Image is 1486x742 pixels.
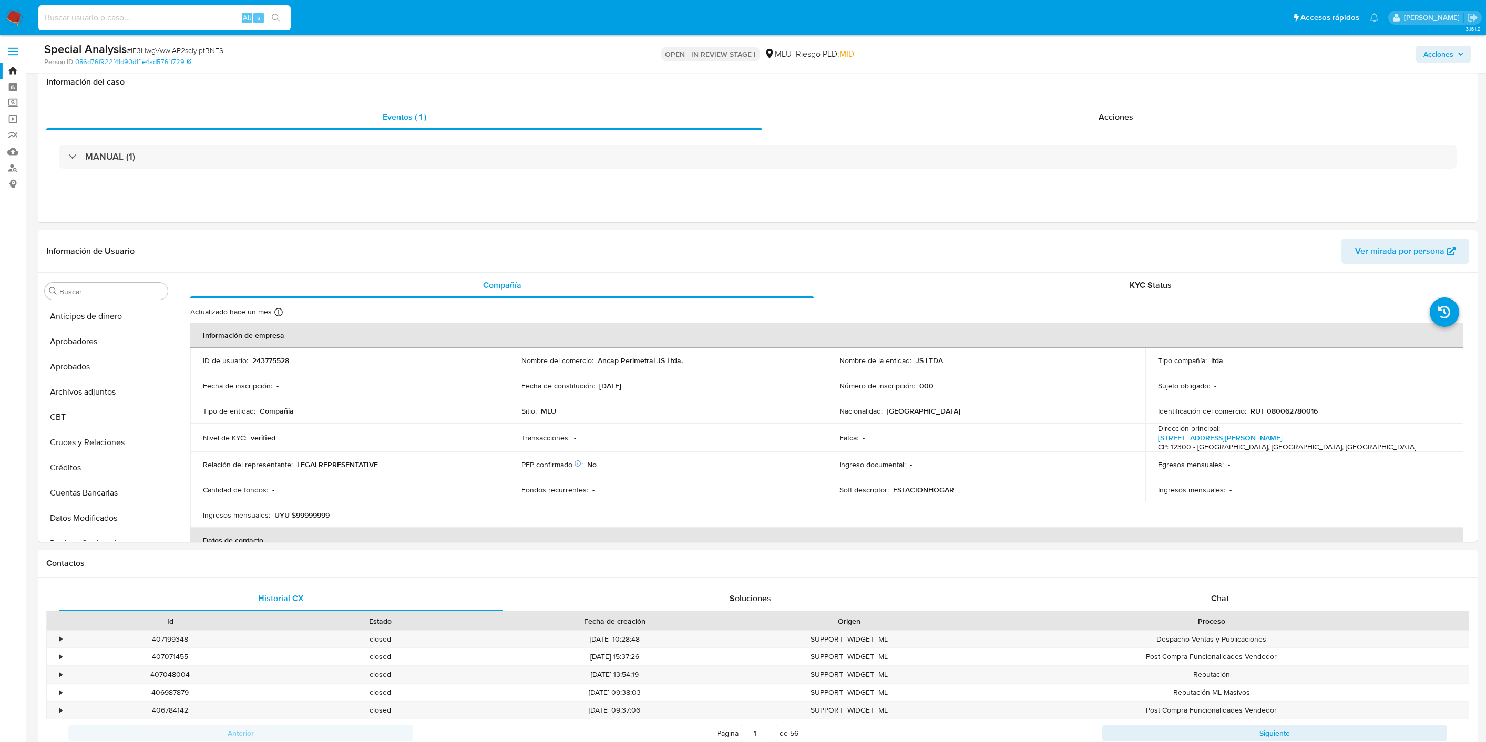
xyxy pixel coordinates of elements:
[796,48,854,60] span: Riesgo PLD:
[383,111,426,123] span: Eventos ( 1 )
[521,356,593,365] p: Nombre del comercio :
[59,287,163,296] input: Buscar
[260,406,294,416] p: Compañia
[839,381,915,390] p: Número de inscripción :
[717,725,798,741] span: Página de
[258,592,304,604] span: Historial CX
[954,648,1469,665] div: Post Compra Funcionalidades Vendedor
[75,57,191,67] a: 086d76f922f41d90d1f1e4ad5761f729
[521,406,537,416] p: Sitio :
[59,705,62,715] div: •
[59,669,62,679] div: •
[1467,12,1478,23] a: Salir
[1300,12,1359,23] span: Accesos rápidos
[1158,356,1207,365] p: Tipo compañía :
[1404,13,1463,23] p: gregorio.negri@mercadolibre.com
[764,48,792,60] div: MLU
[485,648,744,665] div: [DATE] 15:37:26
[65,648,275,665] div: 407071455
[190,528,1463,553] th: Datos de contacto
[919,381,934,390] p: 000
[954,684,1469,701] div: Reputación ML Masivos
[190,307,272,317] p: Actualizado hace un mes
[203,356,248,365] p: ID de usuario :
[203,510,270,520] p: Ingresos mensuales :
[203,433,247,442] p: Nivel de KYC :
[1102,725,1447,741] button: Siguiente
[1341,239,1469,264] button: Ver mirada por persona
[59,687,62,697] div: •
[483,279,521,291] span: Compañía
[85,151,135,162] h3: MANUAL (1)
[190,323,1463,348] th: Información de empresa
[40,329,172,354] button: Aprobadores
[744,648,955,665] div: SUPPORT_WIDGET_ML
[887,406,960,416] p: [GEOGRAPHIC_DATA]
[839,485,889,494] p: Soft descriptor :
[744,702,955,719] div: SUPPORT_WIDGET_ML
[65,666,275,683] div: 407048004
[485,702,744,719] div: [DATE] 09:37:06
[1370,13,1379,22] a: Notificaciones
[863,433,865,442] p: -
[1158,432,1283,443] a: [STREET_ADDRESS][PERSON_NAME]
[203,460,293,469] p: Relación del representante :
[44,57,73,67] b: Person ID
[954,631,1469,648] div: Despacho Ventas y Publicaciones
[276,381,279,390] p: -
[893,485,954,494] p: ESTACIONHOGAR
[46,77,1469,87] h1: Información del caso
[59,652,62,662] div: •
[839,48,854,60] span: MID
[1158,406,1246,416] p: Identificación del comercio :
[257,13,260,23] span: s
[1423,46,1453,63] span: Acciones
[49,287,57,295] button: Buscar
[954,666,1469,683] div: Reputación
[1211,592,1229,604] span: Chat
[252,356,289,365] p: 243775528
[38,11,291,25] input: Buscar usuario o caso...
[1355,239,1444,264] span: Ver mirada por persona
[1158,381,1210,390] p: Sujeto obligado :
[40,531,172,556] button: Devices Geolocation
[68,725,413,741] button: Anterior
[485,684,744,701] div: [DATE] 09:38:03
[243,13,251,23] span: Alt
[40,304,172,329] button: Anticipos de dinero
[910,460,912,469] p: -
[485,666,744,683] div: [DATE] 13:54:19
[839,406,883,416] p: Nacionalidad :
[598,356,683,365] p: Ancap Perimetral JS Ltda.
[521,433,570,442] p: Transacciones :
[521,485,588,494] p: Fondos recurrentes :
[203,381,272,390] p: Fecha de inscripción :
[40,455,172,480] button: Créditos
[272,485,274,494] p: -
[127,45,223,56] span: # IE3HwgVwwIAP2sciylptBNES
[283,616,478,626] div: Estado
[839,433,858,442] p: Fatca :
[1099,111,1133,123] span: Acciones
[1229,485,1232,494] p: -
[275,648,486,665] div: closed
[541,406,556,416] p: MLU
[40,506,172,531] button: Datos Modificados
[592,485,595,494] p: -
[275,631,486,648] div: closed
[73,616,268,626] div: Id
[752,616,947,626] div: Origen
[521,381,595,390] p: Fecha de constitución :
[730,592,771,604] span: Soluciones
[275,702,486,719] div: closed
[1130,279,1172,291] span: KYC Status
[40,430,172,455] button: Cruces y Relaciones
[40,354,172,379] button: Aprobados
[485,631,744,648] div: [DATE] 10:28:48
[1211,356,1223,365] p: ltda
[839,460,906,469] p: Ingreso documental :
[1158,485,1225,494] p: Ingresos mensuales :
[521,460,583,469] p: PEP confirmado :
[275,666,486,683] div: closed
[744,631,955,648] div: SUPPORT_WIDGET_ML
